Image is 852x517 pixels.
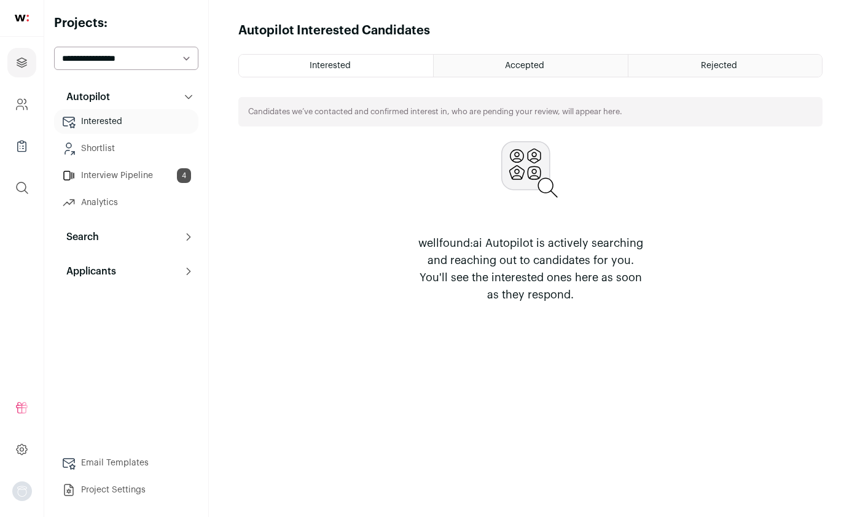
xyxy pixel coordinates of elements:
[54,190,198,215] a: Analytics
[177,168,191,183] span: 4
[7,90,36,119] a: Company and ATS Settings
[54,15,198,32] h2: Projects:
[12,481,32,501] button: Open dropdown
[54,109,198,134] a: Interested
[7,131,36,161] a: Company Lists
[628,55,822,77] a: Rejected
[248,107,622,117] p: Candidates we’ve contacted and confirmed interest in, who are pending your review, will appear here.
[54,451,198,475] a: Email Templates
[54,478,198,502] a: Project Settings
[54,259,198,284] button: Applicants
[238,22,430,39] h1: Autopilot Interested Candidates
[59,90,110,104] p: Autopilot
[701,61,737,70] span: Rejected
[54,225,198,249] button: Search
[54,163,198,188] a: Interview Pipeline4
[54,85,198,109] button: Autopilot
[310,61,351,70] span: Interested
[7,48,36,77] a: Projects
[505,61,544,70] span: Accepted
[413,235,649,303] p: wellfound:ai Autopilot is actively searching and reaching out to candidates for you. You'll see t...
[15,15,29,21] img: wellfound-shorthand-0d5821cbd27db2630d0214b213865d53afaa358527fdda9d0ea32b1df1b89c2c.svg
[12,481,32,501] img: nopic.png
[59,230,99,244] p: Search
[54,136,198,161] a: Shortlist
[59,264,116,279] p: Applicants
[434,55,627,77] a: Accepted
